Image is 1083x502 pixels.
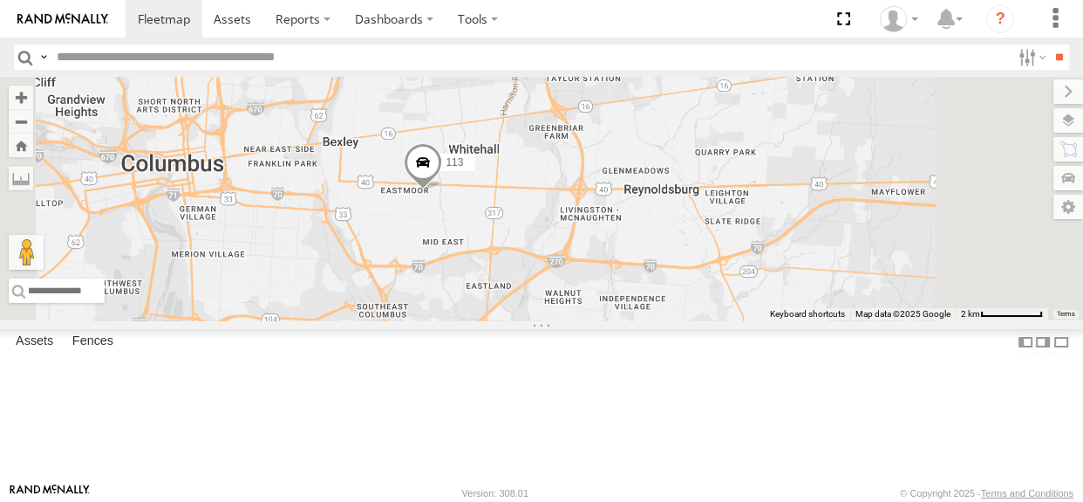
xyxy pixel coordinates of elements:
label: Search Filter Options [1011,45,1049,70]
div: © Copyright 2025 - [900,488,1073,499]
button: Drag Pegman onto the map to open Street View [9,235,44,270]
button: Map Scale: 2 km per 68 pixels [956,308,1048,320]
a: Visit our Website [10,485,90,502]
span: Map data ©2025 Google [855,309,950,319]
label: Assets [7,330,62,354]
img: rand-logo.svg [17,13,108,25]
label: Dock Summary Table to the Left [1017,329,1034,354]
label: Dock Summary Table to the Right [1034,329,1052,354]
label: Measure [9,166,33,190]
i: ? [986,5,1014,33]
button: Keyboard shortcuts [770,308,845,320]
button: Zoom out [9,109,33,134]
label: Search Query [37,45,51,70]
a: Terms (opens in new tab) [1057,311,1075,318]
button: Zoom Home [9,134,33,157]
label: Hide Summary Table [1052,329,1070,354]
div: Version: 308.01 [462,488,528,499]
span: 2 km [961,309,980,319]
label: Fences [64,330,122,354]
label: Map Settings [1053,195,1083,219]
span: 113 [446,155,463,168]
div: Brandon Hickerson [874,6,924,32]
a: Terms and Conditions [981,488,1073,499]
button: Zoom in [9,86,33,109]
